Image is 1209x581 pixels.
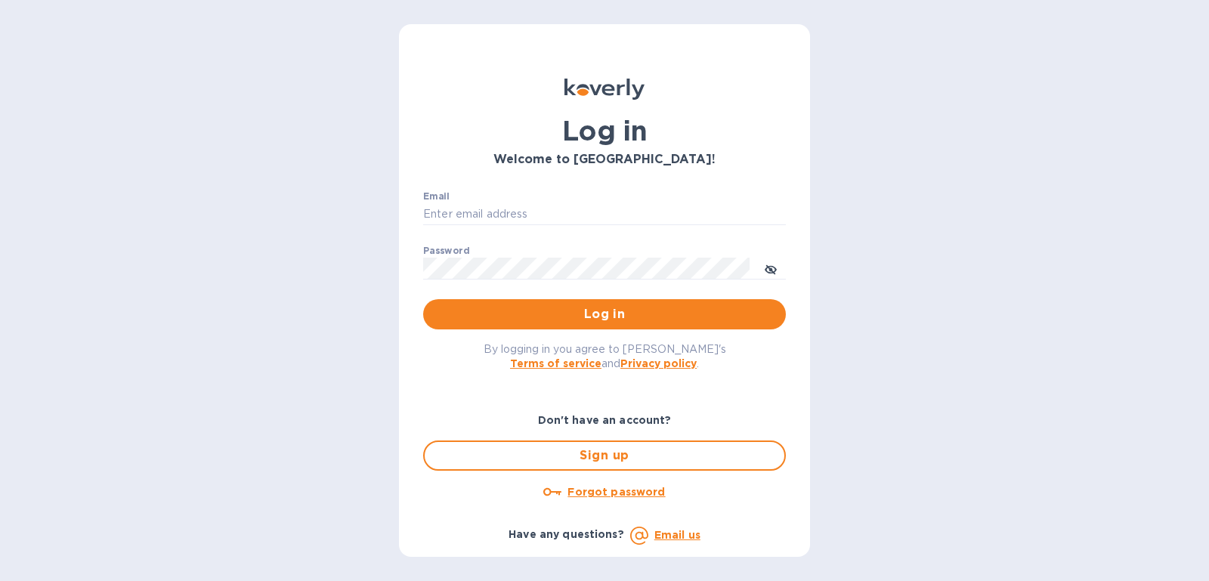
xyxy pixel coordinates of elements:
[423,246,469,255] label: Password
[510,357,601,369] a: Terms of service
[756,253,786,283] button: toggle password visibility
[423,440,786,471] button: Sign up
[423,299,786,329] button: Log in
[509,528,624,540] b: Have any questions?
[423,115,786,147] h1: Log in
[564,79,645,100] img: Koverly
[654,529,700,541] a: Email us
[423,192,450,201] label: Email
[484,343,726,369] span: By logging in you agree to [PERSON_NAME]'s and .
[423,153,786,167] h3: Welcome to [GEOGRAPHIC_DATA]!
[567,486,665,498] u: Forgot password
[423,203,786,226] input: Enter email address
[620,357,697,369] a: Privacy policy
[435,305,774,323] span: Log in
[437,447,772,465] span: Sign up
[538,414,672,426] b: Don't have an account?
